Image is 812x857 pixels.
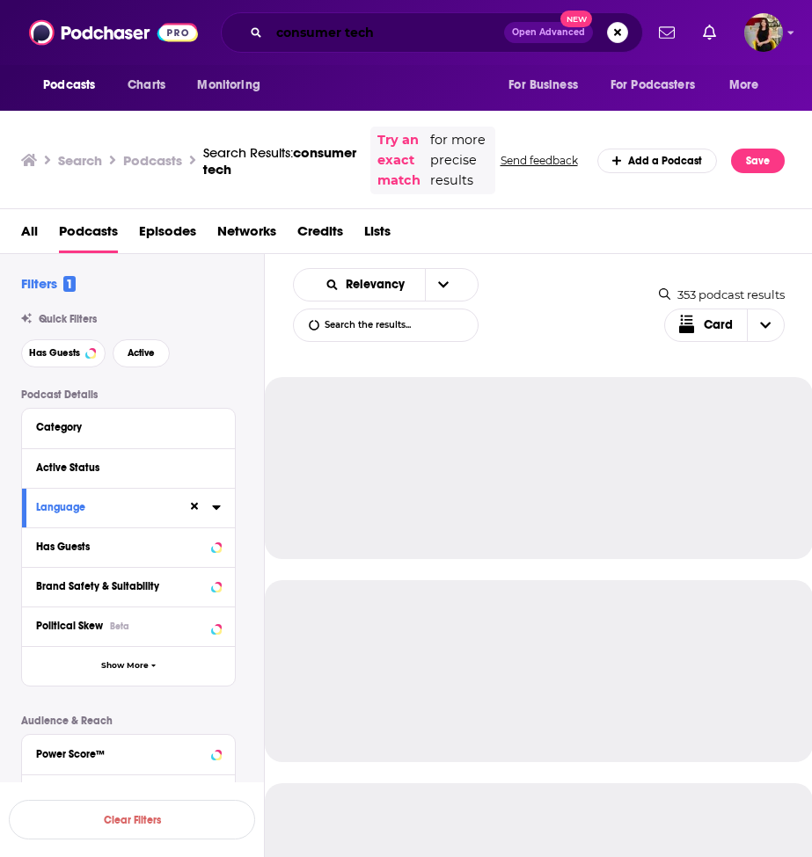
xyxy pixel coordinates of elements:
[744,13,783,52] span: Logged in as cassey
[185,69,282,102] button: open menu
[36,496,187,518] button: Language
[508,73,578,98] span: For Business
[203,144,356,178] a: Search Results:consumer tech
[22,646,235,686] button: Show More
[36,421,209,433] div: Category
[43,73,95,98] span: Podcasts
[116,69,176,102] a: Charts
[139,216,196,252] a: Episodes
[36,614,221,636] button: Political SkewBeta
[269,18,504,47] input: Search podcasts, credits, & more...
[21,275,76,292] h2: Filters
[36,580,206,592] div: Brand Safety & Suitability
[203,144,356,178] div: Search Results:
[717,69,781,102] button: open menu
[63,276,76,292] span: 1
[29,348,80,358] span: Has Guests
[36,416,221,438] button: Category
[664,309,786,342] button: Choose View
[110,621,129,632] div: Beta
[36,461,209,474] div: Active Status
[36,456,221,478] button: Active Status
[512,28,585,37] span: Open Advanced
[346,279,411,291] span: Relevancy
[599,69,721,102] button: open menu
[21,216,38,252] a: All
[36,501,176,513] div: Language
[36,575,221,597] button: Brand Safety & Suitability
[128,348,155,358] span: Active
[731,149,785,173] button: Save
[744,13,783,52] button: Show profile menu
[659,287,785,301] div: 353 podcast results
[597,149,718,173] a: Add a Podcast
[293,268,479,301] h2: Choose List sort
[29,16,198,49] img: Podchaser - Follow, Share and Rate Podcasts
[21,715,236,727] p: Audience & Reach
[39,313,97,325] span: Quick Filters
[36,742,221,764] button: Power Score™
[297,216,343,252] a: Credits
[203,144,356,178] span: consumer tech
[123,152,182,169] h3: Podcasts
[221,12,643,53] div: Search podcasts, credits, & more...
[496,69,600,102] button: open menu
[58,152,102,169] h3: Search
[425,269,462,301] button: open menu
[197,73,260,98] span: Monitoring
[9,800,255,839] button: Clear Filters
[113,339,170,367] button: Active
[128,73,165,98] span: Charts
[729,73,759,98] span: More
[36,535,221,557] button: Has Guests
[364,216,391,252] a: Lists
[310,279,425,291] button: open menu
[217,216,276,252] a: Networks
[430,130,488,191] span: for more precise results
[21,339,106,367] button: Has Guests
[59,216,118,252] a: Podcasts
[611,73,695,98] span: For Podcasters
[377,130,427,191] a: Try an exact match
[31,69,118,102] button: open menu
[652,18,682,47] a: Show notifications dropdown
[504,22,593,43] button: Open AdvancedNew
[696,18,723,47] a: Show notifications dropdown
[560,11,592,27] span: New
[36,620,103,632] span: Political Skew
[21,389,236,401] p: Podcast Details
[704,319,733,331] span: Card
[495,153,583,168] button: Send feedback
[744,13,783,52] img: User Profile
[101,661,149,671] span: Show More
[36,748,206,760] div: Power Score™
[36,541,206,553] div: Has Guests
